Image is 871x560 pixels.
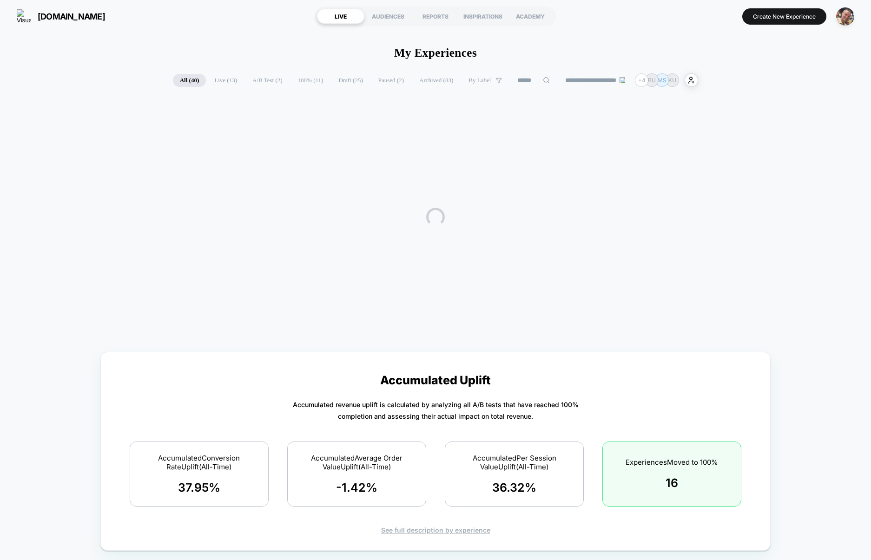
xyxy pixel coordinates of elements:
p: Accumulated revenue uplift is calculated by analyzing all A/B tests that have reached 100% comple... [293,399,579,422]
span: Experiences Moved to 100% [626,458,718,467]
img: end [620,77,625,83]
span: By Label [468,77,491,84]
button: ppic [833,7,857,26]
span: Archived ( 83 ) [412,74,460,87]
span: 100% ( 11 ) [291,74,330,87]
span: Accumulated Average Order Value Uplift (All-Time) [299,454,414,471]
span: -1.42 % [336,481,377,494]
span: [DOMAIN_NAME] [38,12,105,21]
span: Accumulated Per Session Value Uplift (All-Time) [457,454,572,471]
div: ACADEMY [507,9,554,24]
p: KU [668,77,676,84]
p: MS [658,77,666,84]
span: Live ( 13 ) [207,74,244,87]
div: + 4 [635,73,648,87]
span: 16 [666,476,678,490]
span: Paused ( 2 ) [371,74,411,87]
span: A/B Test ( 2 ) [245,74,290,87]
div: See full description by experience [117,526,754,534]
span: 36.32 % [492,481,536,494]
p: BU [648,77,656,84]
span: Draft ( 25 ) [331,74,370,87]
div: INSPIRATIONS [459,9,507,24]
span: 37.95 % [178,481,220,494]
p: Accumulated Uplift [380,373,491,387]
div: AUDIENCES [364,9,412,24]
div: LIVE [317,9,364,24]
img: ppic [836,7,854,26]
button: Create New Experience [742,8,826,25]
button: [DOMAIN_NAME] [14,9,108,24]
span: Accumulated Conversion Rate Uplift (All-Time) [142,454,257,471]
span: All ( 40 ) [173,74,206,87]
img: Visually logo [17,9,31,23]
div: REPORTS [412,9,459,24]
h1: My Experiences [394,46,477,59]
